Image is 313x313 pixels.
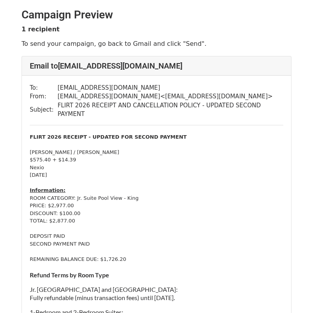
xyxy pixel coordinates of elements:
strong: Refund Terms by Room Type [30,271,109,279]
div: TOTAL: $2,877.00 [30,217,283,225]
div: ROOM CATEGORY: Jr. Suite Pool View - King [30,194,283,202]
div: Nexio [30,164,283,172]
strong: FLIRT 2026 RECEIPT - UPDATED FOR SECOND PAYMENT [30,134,187,140]
div: [PERSON_NAME] / [PERSON_NAME] [30,148,283,156]
div: [DATE] [30,171,283,179]
strong: 1 recipient [22,25,59,33]
div: DEPOSIT PAID [30,232,283,240]
p: To send your campaign, go back to Gmail and click "Send". [22,40,291,48]
u: Information: [30,187,65,193]
td: Subject: [30,101,58,119]
div: DISCOUNT: $100.00 [30,210,283,217]
div: $575.40 + $14.39 [30,156,283,164]
td: [EMAIL_ADDRESS][DOMAIN_NAME] < [EMAIL_ADDRESS][DOMAIN_NAME] > [58,92,283,101]
h2: Campaign Preview [22,8,291,22]
p: Jr. [GEOGRAPHIC_DATA] and [GEOGRAPHIC_DATA]: Fully refundable (minus transaction fees) until [DATE]. [30,285,283,302]
td: To: [30,83,58,92]
td: [EMAIL_ADDRESS][DOMAIN_NAME] [58,83,283,92]
div: PRICE: $2,977.00 [30,202,283,210]
td: FLIRT 2026 RECEIPT AND CANCELLATION POLICY - UPDATED SECOND PAYMENT [58,101,283,119]
td: From: [30,92,58,101]
div: SECOND PAYMENT PAID [30,240,283,248]
div: REMAINING BALANCE DUE: $1,726.20 [30,255,283,263]
h4: Email to [EMAIL_ADDRESS][DOMAIN_NAME] [30,61,283,71]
